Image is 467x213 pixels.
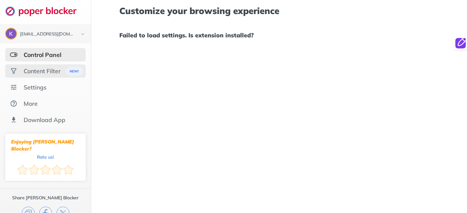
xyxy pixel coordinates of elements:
[10,84,17,91] img: settings.svg
[10,116,17,124] img: download-app.svg
[5,6,85,16] img: logo-webpage.svg
[10,67,17,75] img: social.svg
[24,51,61,58] div: Control Panel
[24,100,38,107] div: More
[78,30,87,38] img: chevron-bottom-black.svg
[20,32,75,37] div: kdwin1234@gmail.com
[24,84,47,91] div: Settings
[65,67,83,76] img: menuBanner.svg
[11,138,80,152] div: Enjoying [PERSON_NAME] Blocker?
[10,51,17,58] img: features-selected.svg
[119,30,439,40] h1: Failed to load settings. Is extension installed?
[24,67,61,75] div: Content Filter
[12,195,79,201] div: Share [PERSON_NAME] Blocker
[10,100,17,107] img: about.svg
[37,155,54,159] div: Rate us!
[119,6,439,16] h1: Customize your browsing experience
[6,28,16,39] img: ACg8ocK2On-SMRFvHUwyULf1-qfvbS3yWS7mZuD_p95CrkEZQk8Hzw=s96-c
[24,116,65,124] div: Download App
